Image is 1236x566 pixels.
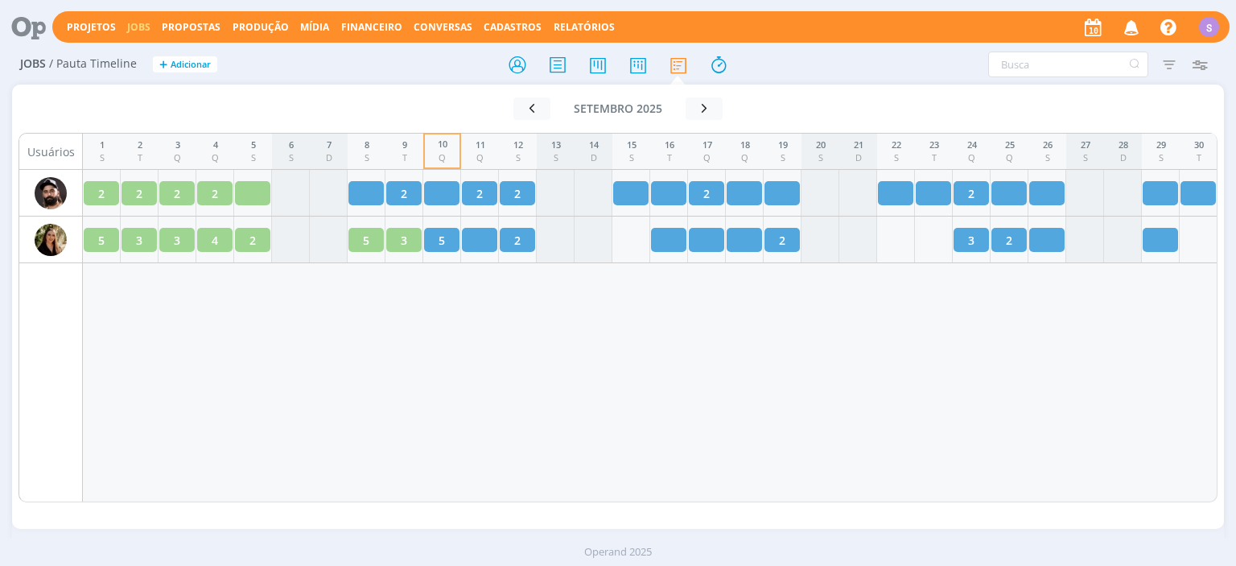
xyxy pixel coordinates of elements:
[127,20,150,34] a: Jobs
[157,21,225,34] button: Propostas
[326,151,332,165] div: D
[479,21,546,34] button: Cadastros
[779,232,785,249] span: 2
[402,151,407,165] div: T
[1198,13,1220,41] button: S
[289,151,294,165] div: S
[100,151,105,165] div: S
[100,138,105,152] div: 1
[1006,232,1012,249] span: 2
[854,151,863,165] div: D
[740,151,750,165] div: Q
[228,21,294,34] button: Produção
[589,138,599,152] div: 14
[212,232,218,249] span: 4
[212,138,219,152] div: 4
[363,232,369,249] span: 5
[627,138,637,152] div: 15
[122,21,155,34] button: Jobs
[251,151,256,165] div: S
[438,138,447,151] div: 10
[967,151,977,165] div: Q
[174,138,181,152] div: 3
[740,138,750,152] div: 18
[35,224,67,256] img: C
[212,185,218,202] span: 2
[702,151,712,165] div: Q
[551,138,561,152] div: 13
[665,138,674,152] div: 16
[968,232,974,249] span: 3
[574,101,662,116] span: setembro 2025
[438,151,447,165] div: Q
[892,138,901,152] div: 22
[1119,138,1128,152] div: 28
[365,151,369,165] div: S
[233,20,289,34] a: Produção
[1043,151,1053,165] div: S
[1199,17,1219,37] div: S
[1005,138,1015,152] div: 25
[341,20,402,34] span: Financeiro
[98,232,105,249] span: 5
[551,151,561,165] div: S
[929,138,939,152] div: 23
[289,138,294,152] div: 6
[550,97,686,120] button: setembro 2025
[401,232,407,249] span: 3
[513,151,523,165] div: S
[35,177,67,209] img: B
[174,185,180,202] span: 2
[365,138,369,152] div: 8
[968,185,974,202] span: 2
[554,20,615,34] a: Relatórios
[514,232,521,249] span: 2
[326,138,332,152] div: 7
[589,151,599,165] div: D
[778,151,788,165] div: S
[1156,138,1166,152] div: 29
[98,185,105,202] span: 2
[336,21,407,34] button: Financeiro
[514,185,521,202] span: 2
[1156,151,1166,165] div: S
[1081,138,1090,152] div: 27
[49,57,137,71] span: / Pauta Timeline
[162,20,220,34] span: Propostas
[1194,151,1204,165] div: T
[171,60,211,70] span: Adicionar
[136,185,142,202] span: 2
[816,138,826,152] div: 20
[251,138,256,152] div: 5
[854,138,863,152] div: 21
[778,138,788,152] div: 19
[513,138,523,152] div: 12
[967,138,977,152] div: 24
[174,232,180,249] span: 3
[665,151,674,165] div: T
[138,138,142,152] div: 2
[476,138,485,152] div: 11
[174,151,181,165] div: Q
[439,232,445,249] span: 5
[414,20,472,34] a: Conversas
[295,21,334,34] button: Mídia
[1119,151,1128,165] div: D
[153,56,217,73] button: +Adicionar
[401,185,407,202] span: 2
[67,20,116,34] a: Projetos
[300,20,329,34] a: Mídia
[409,21,477,34] button: Conversas
[816,151,826,165] div: S
[549,21,620,34] button: Relatórios
[476,185,483,202] span: 2
[159,56,167,73] span: +
[1005,151,1015,165] div: Q
[249,232,256,249] span: 2
[892,151,901,165] div: S
[62,21,121,34] button: Projetos
[1081,151,1090,165] div: S
[702,138,712,152] div: 17
[484,20,542,34] span: Cadastros
[402,138,407,152] div: 9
